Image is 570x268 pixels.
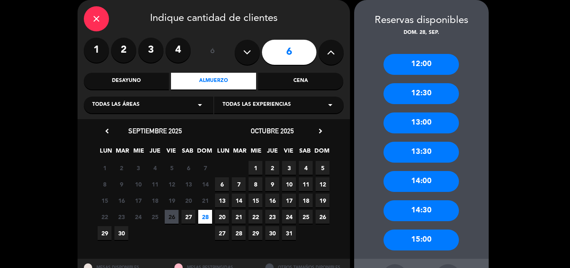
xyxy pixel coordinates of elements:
span: 14 [198,177,212,191]
span: 11 [148,177,162,191]
span: septiembre 2025 [128,127,182,135]
span: 6 [215,177,229,191]
span: 30 [114,226,128,240]
span: 4 [148,161,162,175]
span: 3 [131,161,145,175]
label: 4 [166,38,191,63]
span: 23 [114,210,128,224]
span: 22 [98,210,111,224]
span: 24 [282,210,296,224]
span: Todas las experiencias [223,101,291,109]
span: 15 [249,194,262,207]
span: 28 [198,210,212,224]
span: 3 [282,161,296,175]
i: chevron_left [103,127,111,135]
span: 30 [265,226,279,240]
label: 3 [138,38,163,63]
div: Desayuno [84,73,169,89]
div: Indique cantidad de clientes [84,6,344,31]
div: 14:30 [383,200,459,221]
span: 1 [249,161,262,175]
span: 5 [316,161,329,175]
span: MAR [233,146,246,160]
span: 26 [316,210,329,224]
div: Reservas disponibles [354,13,489,29]
span: 2 [114,161,128,175]
span: 31 [282,226,296,240]
span: 18 [299,194,313,207]
span: 16 [114,194,128,207]
span: SAB [181,146,194,160]
i: chevron_right [316,127,325,135]
span: 23 [265,210,279,224]
span: 4 [299,161,313,175]
span: 13 [181,177,195,191]
span: 24 [131,210,145,224]
span: Todas las áreas [92,101,140,109]
span: 7 [232,177,246,191]
span: 25 [148,210,162,224]
div: 14:00 [383,171,459,192]
span: 8 [98,177,111,191]
span: 28 [232,226,246,240]
span: 29 [98,226,111,240]
span: octubre 2025 [251,127,294,135]
i: arrow_drop_down [195,100,205,110]
div: Almuerzo [171,73,256,89]
span: LUN [99,146,113,160]
label: 2 [111,38,136,63]
span: 7 [198,161,212,175]
span: 19 [165,194,179,207]
i: close [91,14,101,24]
span: 17 [282,194,296,207]
span: MIE [132,146,145,160]
span: JUE [148,146,162,160]
span: 25 [299,210,313,224]
span: 6 [181,161,195,175]
span: 27 [181,210,195,224]
div: 12:30 [383,83,459,104]
span: 21 [232,210,246,224]
div: 12:00 [383,54,459,75]
i: arrow_drop_down [325,100,335,110]
span: 22 [249,210,262,224]
span: VIE [164,146,178,160]
span: LUN [216,146,230,160]
span: 17 [131,194,145,207]
div: Cena [258,73,343,89]
span: 20 [215,210,229,224]
span: 15 [98,194,111,207]
span: 14 [232,194,246,207]
span: 26 [165,210,179,224]
label: 1 [84,38,109,63]
span: 2 [265,161,279,175]
span: MAR [115,146,129,160]
span: 12 [316,177,329,191]
span: MIE [249,146,263,160]
div: 13:30 [383,142,459,163]
span: 19 [316,194,329,207]
span: 21 [198,194,212,207]
span: 11 [299,177,313,191]
span: 9 [265,177,279,191]
span: 12 [165,177,179,191]
span: JUE [265,146,279,160]
span: DOM [197,146,211,160]
span: 8 [249,177,262,191]
span: 5 [165,161,179,175]
span: VIE [282,146,295,160]
span: SAB [298,146,312,160]
span: 10 [131,177,145,191]
span: 18 [148,194,162,207]
span: 10 [282,177,296,191]
span: 20 [181,194,195,207]
div: ó [199,38,226,67]
span: DOM [314,146,328,160]
div: 15:00 [383,230,459,250]
span: 9 [114,177,128,191]
span: 29 [249,226,262,240]
span: 1 [98,161,111,175]
div: dom. 28, sep. [354,29,489,37]
span: 13 [215,194,229,207]
span: 16 [265,194,279,207]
